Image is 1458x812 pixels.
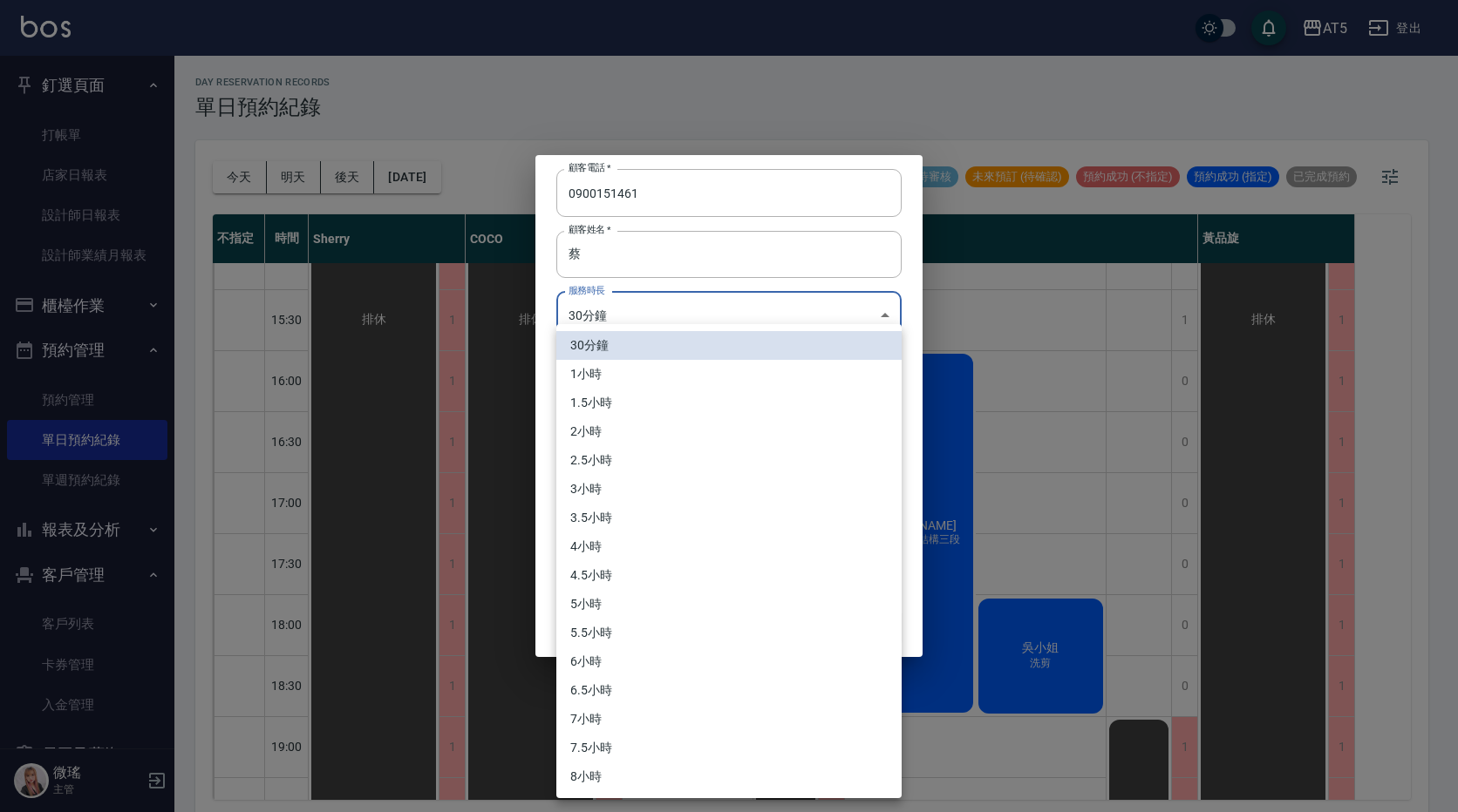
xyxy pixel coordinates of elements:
li: 2小時 [556,417,902,446]
li: 6.5小時 [556,676,902,705]
li: 1小時 [556,360,902,389]
li: 4.5小時 [556,561,902,590]
li: 4小時 [556,532,902,561]
li: 3小時 [556,475,902,504]
li: 6小時 [556,647,902,676]
li: 5小時 [556,590,902,619]
li: 3.5小時 [556,504,902,532]
li: 1.5小時 [556,389,902,417]
li: 7小時 [556,705,902,734]
li: 5.5小時 [556,619,902,647]
li: 8小時 [556,762,902,791]
li: 7.5小時 [556,734,902,762]
li: 30分鐘 [556,331,902,360]
li: 2.5小時 [556,446,902,475]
